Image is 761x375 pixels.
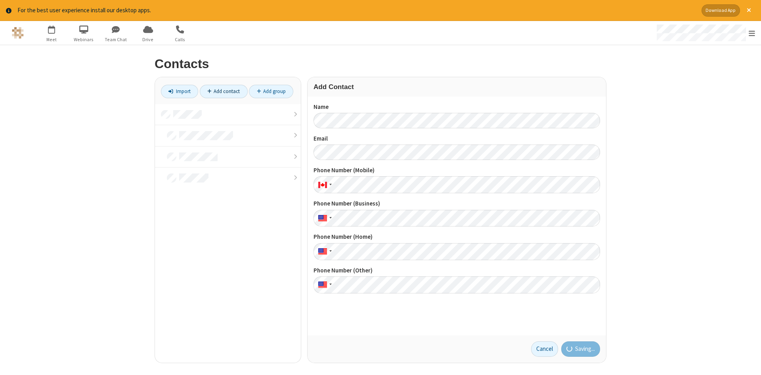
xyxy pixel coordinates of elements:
label: Phone Number (Other) [314,266,600,275]
div: United States: + 1 [314,210,334,227]
span: Drive [133,36,163,43]
span: Saving... [575,345,595,354]
button: Close alert [743,4,755,17]
a: Import [161,85,198,98]
span: Calls [165,36,195,43]
label: Phone Number (Business) [314,199,600,208]
label: Phone Number (Home) [314,232,600,242]
a: Add contact [200,85,248,98]
label: Email [314,134,600,143]
div: Canada: + 1 [314,176,334,193]
button: Saving... [561,341,600,357]
img: QA Selenium DO NOT DELETE OR CHANGE [12,27,24,39]
a: Cancel [531,341,558,357]
label: Phone Number (Mobile) [314,166,600,175]
div: For the best user experience install our desktop apps. [17,6,696,15]
button: Download App [702,4,740,17]
a: Add group [249,85,293,98]
button: Logo [3,21,33,45]
span: Team Chat [101,36,131,43]
label: Name [314,103,600,112]
span: Meet [37,36,67,43]
div: Open menu [649,21,761,45]
span: Webinars [69,36,99,43]
div: United States: + 1 [314,276,334,293]
h2: Contacts [155,57,606,71]
div: United States: + 1 [314,243,334,260]
h3: Add Contact [314,83,600,91]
